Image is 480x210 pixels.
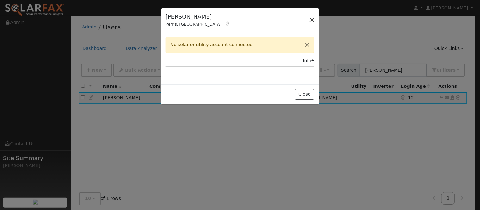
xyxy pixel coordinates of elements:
[301,37,314,52] button: Close
[295,89,314,100] button: Close
[166,13,230,21] h5: [PERSON_NAME]
[225,21,230,27] a: Map
[166,37,315,53] div: No solar or utility account connected
[166,22,221,27] span: Perris, [GEOGRAPHIC_DATA]
[303,57,315,64] div: Info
